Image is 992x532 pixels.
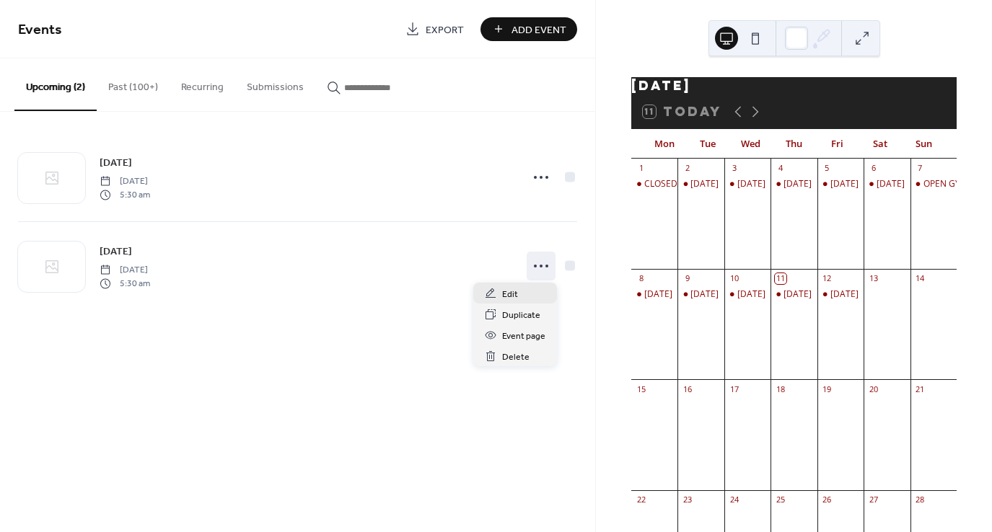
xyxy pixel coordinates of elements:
span: Event page [502,329,545,344]
div: Sun [902,130,945,159]
div: 27 [868,495,879,505]
div: 6 [868,163,879,174]
div: 17 [729,384,739,394]
div: Mon [643,130,686,159]
div: Tue [686,130,729,159]
div: Wed [729,130,773,159]
div: Friday 5 Sept [817,178,864,190]
span: [DATE] [100,175,150,188]
button: Upcoming (2) [14,58,97,111]
span: Duplicate [502,308,540,323]
div: 24 [729,495,739,505]
span: Edit [502,287,518,302]
div: 5 [822,163,833,174]
div: 7 [915,163,926,174]
div: 26 [822,495,833,505]
div: 12 [822,273,833,284]
div: 10 [729,273,739,284]
span: Delete [502,350,530,365]
div: 20 [868,384,879,394]
span: 5:30 am [100,277,150,290]
div: OPEN GYM 9AM [910,178,957,190]
div: Wednesday 10 Sept [724,288,771,301]
div: 13 [868,273,879,284]
div: Thu [773,130,816,159]
div: 25 [775,495,786,505]
div: [DATE] [830,178,859,190]
div: 22 [636,495,646,505]
div: [DATE] [690,288,719,301]
span: Add Event [512,22,566,37]
div: [DATE] [877,178,905,190]
div: Wednesday 3 Sept [724,178,771,190]
div: [DATE] [690,178,719,190]
div: 1 [636,163,646,174]
div: [DATE] [783,178,812,190]
div: Tuesday 9 Sept [677,288,724,301]
div: Saturday 6 Sept [864,178,910,190]
div: 3 [729,163,739,174]
div: 11 [775,273,786,284]
div: Monday 8 Sept [631,288,677,301]
div: 23 [682,495,693,505]
div: [DATE] [644,288,672,301]
div: CLOSED [644,178,677,190]
a: [DATE] [100,243,132,260]
div: CLOSED [631,178,677,190]
div: [DATE] [737,288,765,301]
div: 18 [775,384,786,394]
div: Thursday 11 Sept [771,288,817,301]
span: 5:30 am [100,188,150,201]
div: Sat [859,130,902,159]
div: 9 [682,273,693,284]
div: 28 [915,495,926,505]
button: Submissions [235,58,315,110]
div: 4 [775,163,786,174]
span: [DATE] [100,156,132,171]
button: Past (100+) [97,58,170,110]
button: Recurring [170,58,235,110]
div: 15 [636,384,646,394]
div: 2 [682,163,693,174]
div: [DATE] [830,288,859,301]
div: Tuesday 2 Sept [677,178,724,190]
span: [DATE] [100,244,132,260]
div: 21 [915,384,926,394]
div: OPEN GYM 9AM [923,178,989,190]
div: 19 [822,384,833,394]
div: 16 [682,384,693,394]
div: Friday 12 Sept [817,288,864,301]
span: Export [426,22,464,37]
div: [DATE] [783,288,812,301]
span: [DATE] [100,264,150,277]
button: Add Event [480,17,577,41]
div: Fri [815,130,859,159]
a: Export [395,17,475,41]
div: [DATE] [737,178,765,190]
div: 14 [915,273,926,284]
div: [DATE] [631,77,957,94]
div: 8 [636,273,646,284]
a: [DATE] [100,154,132,171]
span: Events [18,16,62,44]
div: Thursday 4 Sept [771,178,817,190]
